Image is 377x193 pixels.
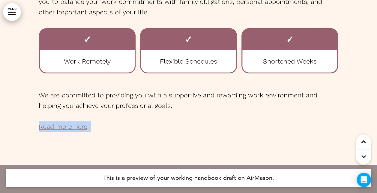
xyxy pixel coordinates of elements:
p: Work Remotely [46,56,129,67]
strong: ✓ [286,34,293,45]
div: Open Intercom Messenger [357,173,371,187]
span: Read more here [39,123,87,130]
h4: This is a preview of your working handbook draft on AirMason. [6,169,371,187]
strong: ✓ [84,34,91,45]
span: . [87,123,89,130]
p: We are committed to providing you with a supportive and rewarding work environment and helping yo... [39,90,339,111]
strong: ✓ [185,34,192,45]
p: Shortened Weeks [248,56,331,67]
a: MENU [3,3,21,21]
p: Flexible Schedules [147,56,230,67]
